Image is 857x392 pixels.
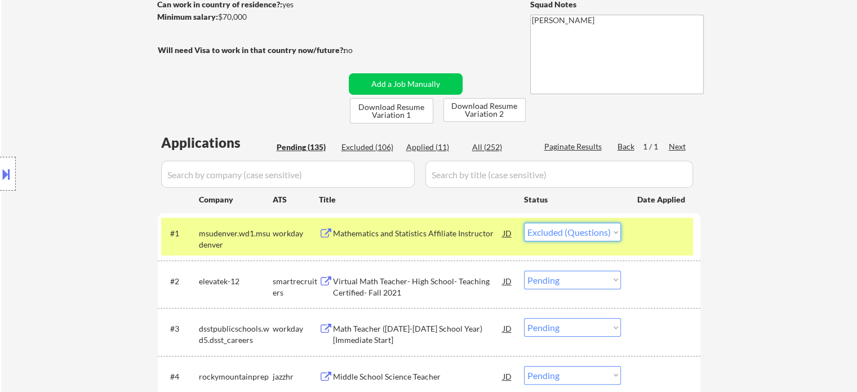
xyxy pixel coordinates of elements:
div: rockymountainprep [199,371,273,382]
div: msudenver.wd1.msudenver [199,228,273,250]
div: Date Applied [637,194,687,205]
div: no [344,45,376,56]
div: Middle School Science Teacher [333,371,503,382]
div: workday [273,228,319,239]
div: JD [502,318,513,338]
div: jazzhr [273,371,319,382]
button: Download Resume Variation 2 [443,98,526,122]
div: JD [502,271,513,291]
div: Company [199,194,273,205]
div: #2 [170,276,190,287]
div: Mathematics and Statistics Affiliate Instructor [333,228,503,239]
strong: Minimum salary: [157,12,218,21]
div: elevatek-12 [199,276,273,287]
button: Add a Job Manually [349,73,463,95]
div: 1 / 1 [643,141,669,152]
div: #4 [170,371,190,382]
div: Math Teacher ([DATE]-[DATE] School Year) [Immediate Start] [333,323,503,345]
div: Back [618,141,636,152]
div: Virtual Math Teacher- High School- Teaching Certified- Fall 2021 [333,276,503,298]
div: Next [669,141,687,152]
div: Excluded (106) [341,142,398,153]
div: JD [502,223,513,243]
input: Search by company (case sensitive) [161,161,415,188]
div: Title [319,194,513,205]
div: ATS [273,194,319,205]
div: All (252) [472,142,529,153]
div: smartrecruiters [273,276,319,298]
div: Applied (11) [406,142,463,153]
div: Status [524,189,621,209]
div: workday [273,323,319,334]
div: Pending (135) [277,142,333,153]
div: Paginate Results [544,141,605,152]
input: Search by title (case sensitive) [425,161,693,188]
div: Applications [161,136,273,149]
div: dsstpublicschools.wd5.dsst_careers [199,323,273,345]
div: $70,000 [157,11,345,23]
strong: Will need Visa to work in that country now/future?: [158,45,345,55]
div: #3 [170,323,190,334]
div: JD [502,366,513,386]
button: Download Resume Variation 1 [350,98,433,124]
